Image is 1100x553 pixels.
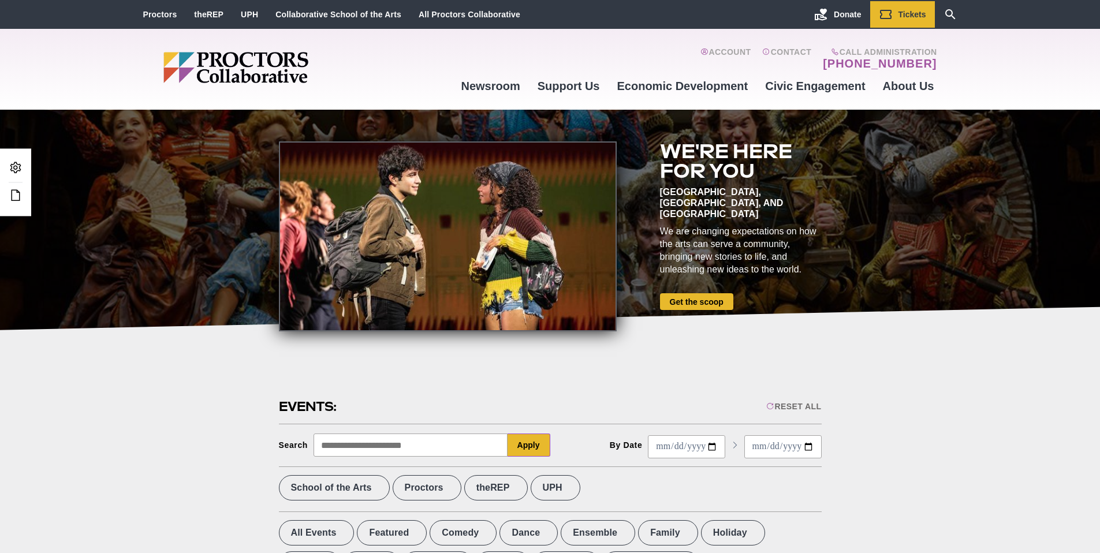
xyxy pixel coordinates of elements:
div: By Date [610,440,643,450]
label: Holiday [701,520,765,545]
label: Ensemble [561,520,635,545]
a: Account [700,47,751,70]
label: theREP [464,475,528,500]
a: theREP [194,10,223,19]
label: Family [638,520,698,545]
a: All Proctors Collaborative [419,10,520,19]
h2: We're here for you [660,141,822,181]
a: UPH [241,10,258,19]
div: Search [279,440,308,450]
h2: Events: [279,398,338,416]
a: Support Us [529,70,609,102]
span: Donate [834,10,861,19]
a: Proctors [143,10,177,19]
div: [GEOGRAPHIC_DATA], [GEOGRAPHIC_DATA], and [GEOGRAPHIC_DATA] [660,186,822,219]
a: Tickets [870,1,935,28]
div: We are changing expectations on how the arts can serve a community, bringing new stories to life,... [660,225,822,276]
label: Comedy [430,520,497,545]
label: Featured [357,520,427,545]
a: Collaborative School of the Arts [275,10,401,19]
span: Tickets [898,10,926,19]
button: Apply [508,434,550,457]
a: Get the scoop [660,293,733,310]
img: Proctors logo [163,52,397,83]
a: Admin Area [6,158,25,180]
div: Reset All [766,402,821,411]
a: Edit this Post/Page [6,186,25,207]
a: Donate [806,1,870,28]
a: Economic Development [609,70,757,102]
a: [PHONE_NUMBER] [823,57,937,70]
a: Contact [762,47,811,70]
label: Proctors [393,475,461,500]
label: UPH [531,475,580,500]
a: Search [935,1,966,28]
label: All Events [279,520,355,545]
label: Dance [499,520,558,545]
a: Civic Engagement [756,70,874,102]
a: About Us [874,70,943,102]
span: Call Administration [819,47,937,57]
label: School of the Arts [279,475,390,500]
a: Newsroom [452,70,528,102]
